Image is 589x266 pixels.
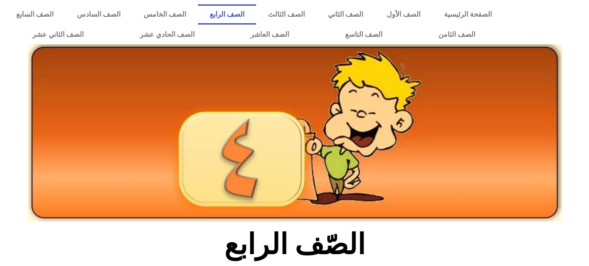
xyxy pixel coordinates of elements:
[317,25,410,45] a: الصف التاسع
[4,25,112,45] a: الصف الثاني عشر
[150,227,439,262] h2: الصّف الرابع
[198,4,256,25] a: الصف الرابع
[222,25,317,45] a: الصف العاشر
[132,4,198,25] a: الصف الخامس
[316,4,375,25] a: الصف الثاني
[65,4,132,25] a: الصف السادس
[432,4,504,25] a: الصفحة الرئيسية
[4,4,65,25] a: الصف السابع
[112,25,222,45] a: الصف الحادي عشر
[410,25,503,45] a: الصف الثامن
[375,4,432,25] a: الصف الأول
[256,4,317,25] a: الصف الثالث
